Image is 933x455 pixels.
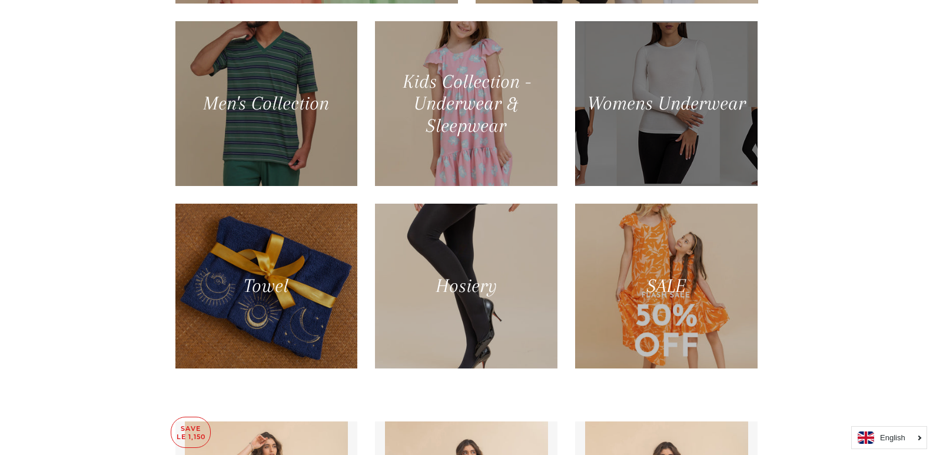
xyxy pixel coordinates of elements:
[575,204,758,368] a: SALE
[575,21,758,186] a: Womens Underwear
[880,434,905,441] i: English
[171,417,210,447] p: Save LE 1,150
[375,21,557,186] a: Kids Collection - Underwear & Sleepwear
[858,431,921,444] a: English
[375,204,557,368] a: Hosiery
[175,21,358,186] a: Men's Collection
[175,204,358,368] a: Towel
